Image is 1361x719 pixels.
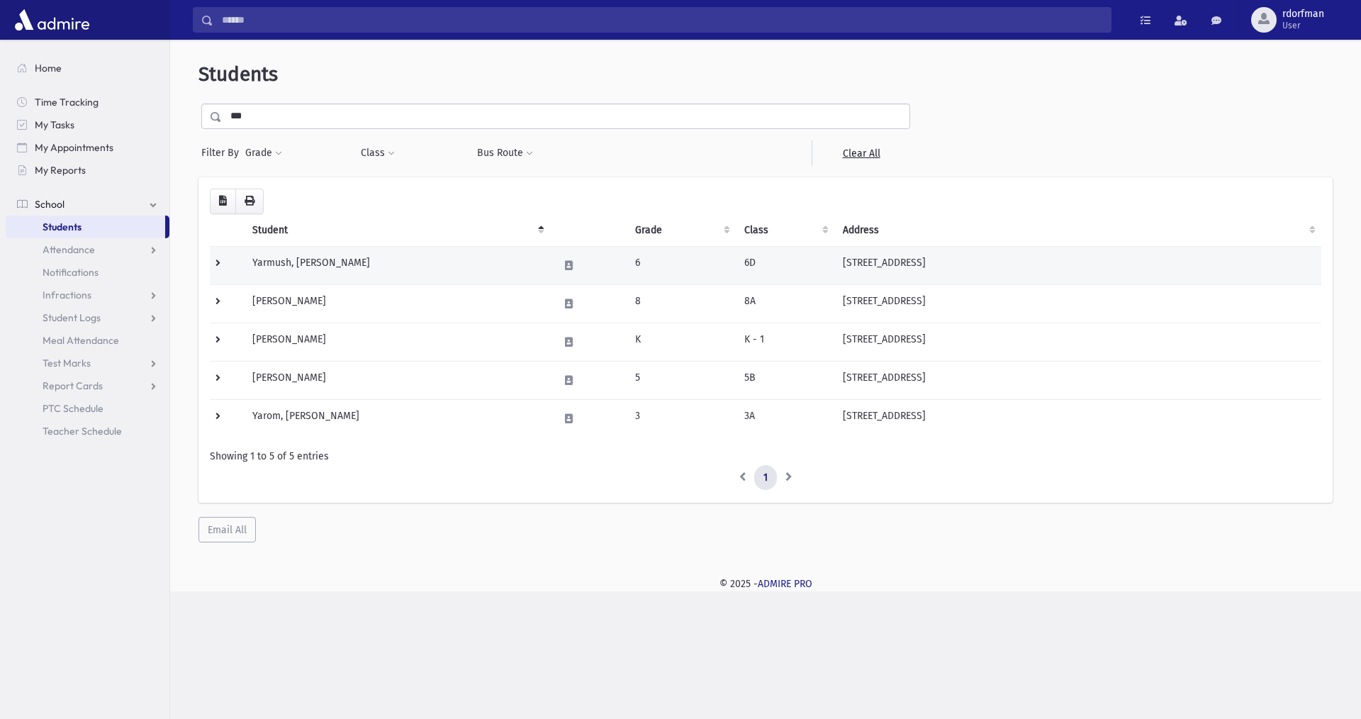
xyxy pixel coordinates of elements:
[627,246,736,284] td: 6
[244,399,550,437] td: Yarom, [PERSON_NAME]
[6,216,165,238] a: Students
[43,243,95,256] span: Attendance
[43,425,122,437] span: Teacher Schedule
[6,261,169,284] a: Notifications
[213,7,1111,33] input: Search
[210,449,1321,464] div: Showing 1 to 5 of 5 entries
[812,140,910,166] a: Clear All
[627,323,736,361] td: K
[627,214,736,247] th: Grade: activate to sort column ascending
[43,311,101,324] span: Student Logs
[834,399,1321,437] td: [STREET_ADDRESS]
[6,57,169,79] a: Home
[6,159,169,182] a: My Reports
[736,214,835,247] th: Class: activate to sort column ascending
[43,379,103,392] span: Report Cards
[244,246,550,284] td: Yarmush, [PERSON_NAME]
[210,189,236,214] button: CSV
[35,164,86,177] span: My Reports
[43,357,91,369] span: Test Marks
[834,323,1321,361] td: [STREET_ADDRESS]
[736,399,835,437] td: 3A
[6,136,169,159] a: My Appointments
[43,334,119,347] span: Meal Attendance
[736,361,835,399] td: 5B
[834,284,1321,323] td: [STREET_ADDRESS]
[35,62,62,74] span: Home
[736,284,835,323] td: 8A
[198,62,278,86] span: Students
[627,361,736,399] td: 5
[360,140,396,166] button: Class
[6,397,169,420] a: PTC Schedule
[834,214,1321,247] th: Address: activate to sort column ascending
[245,140,283,166] button: Grade
[43,402,103,415] span: PTC Schedule
[6,306,169,329] a: Student Logs
[43,221,82,233] span: Students
[6,193,169,216] a: School
[6,284,169,306] a: Infractions
[834,246,1321,284] td: [STREET_ADDRESS]
[6,238,169,261] a: Attendance
[198,517,256,542] button: Email All
[6,113,169,136] a: My Tasks
[627,399,736,437] td: 3
[35,141,113,154] span: My Appointments
[754,465,777,491] a: 1
[244,214,550,247] th: Student: activate to sort column descending
[1282,20,1324,31] span: User
[193,576,1338,591] div: © 2025 -
[1282,9,1324,20] span: rdorfman
[244,323,550,361] td: [PERSON_NAME]
[736,246,835,284] td: 6D
[6,420,169,442] a: Teacher Schedule
[6,374,169,397] a: Report Cards
[758,578,812,590] a: ADMIRE PRO
[6,352,169,374] a: Test Marks
[43,266,99,279] span: Notifications
[201,145,245,160] span: Filter By
[35,118,74,131] span: My Tasks
[11,6,93,34] img: AdmirePro
[834,361,1321,399] td: [STREET_ADDRESS]
[476,140,534,166] button: Bus Route
[35,198,65,211] span: School
[627,284,736,323] td: 8
[244,284,550,323] td: [PERSON_NAME]
[43,289,91,301] span: Infractions
[235,189,264,214] button: Print
[244,361,550,399] td: [PERSON_NAME]
[736,323,835,361] td: K - 1
[6,91,169,113] a: Time Tracking
[6,329,169,352] a: Meal Attendance
[35,96,99,108] span: Time Tracking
